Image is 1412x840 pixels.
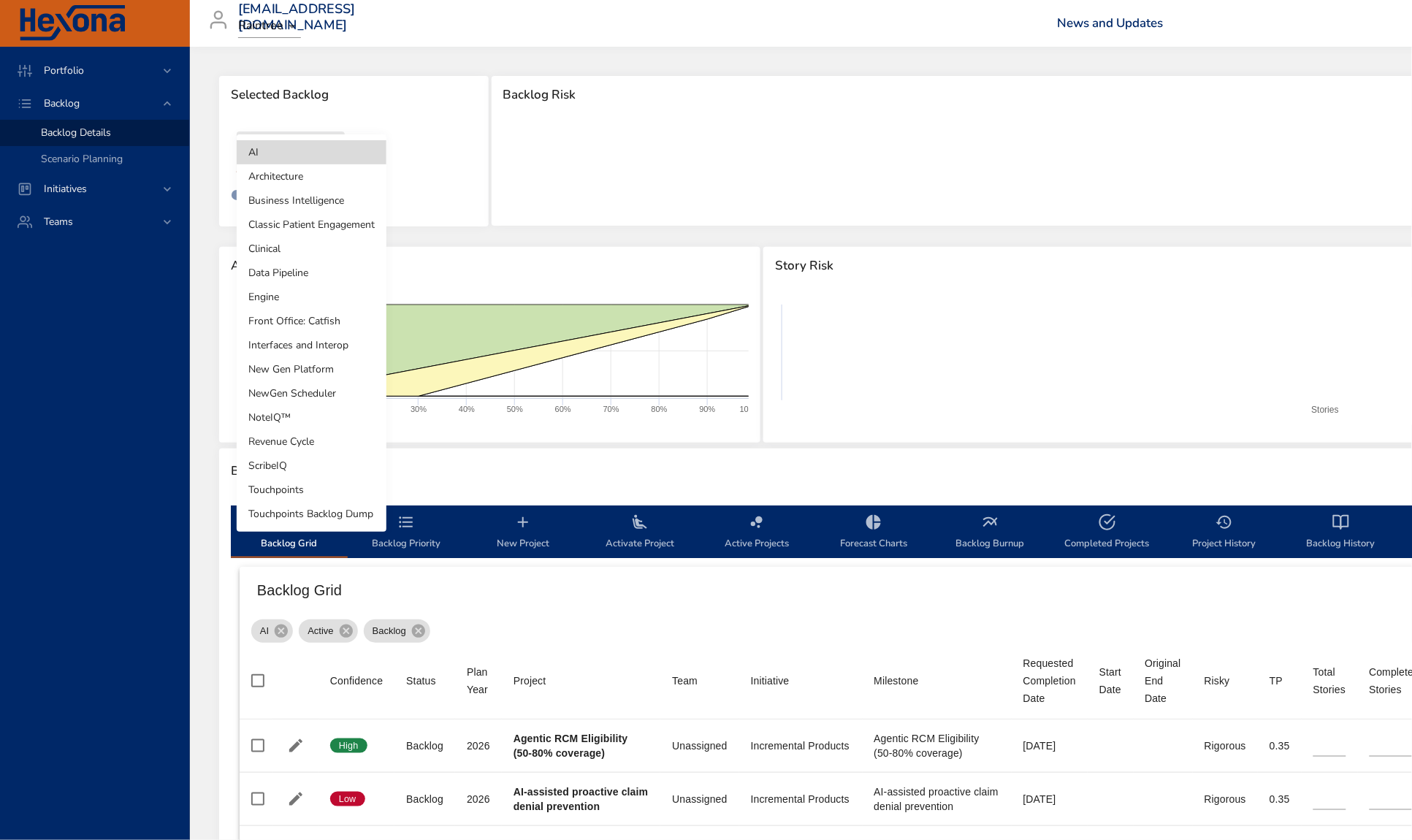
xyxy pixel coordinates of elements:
[237,261,386,285] li: Data Pipeline
[237,188,386,213] li: Business Intelligence
[237,357,386,381] li: New Gen Platform
[237,429,386,454] li: Revenue Cycle
[237,333,386,357] li: Interfaces and Interop
[237,478,386,502] li: Touchpoints
[237,237,386,261] li: Clinical
[237,502,386,526] li: Touchpoints Backlog Dump
[237,309,386,333] li: Front Office: Catfish
[237,140,386,164] li: AI
[237,213,386,237] li: Classic Patient Engagement
[237,405,386,429] li: NoteIQ™
[237,164,386,188] li: Architecture
[237,454,386,478] li: ScribeIQ
[237,381,386,405] li: NewGen Scheduler
[237,285,386,309] li: Engine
